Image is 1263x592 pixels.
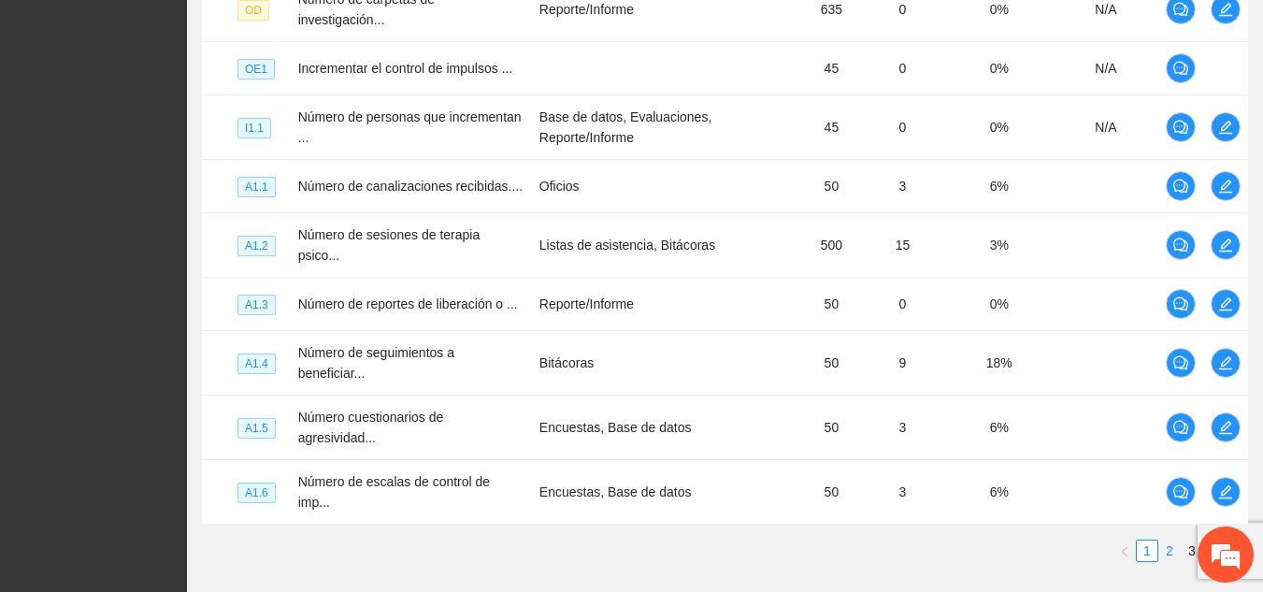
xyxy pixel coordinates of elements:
button: left [1113,540,1136,562]
td: 500 [802,213,860,278]
td: 15 [860,213,944,278]
button: comment [1166,289,1196,319]
td: Reporte/Informe [532,278,803,331]
td: Listas de asistencia, Bitácoras [532,213,803,278]
textarea: Escriba su mensaje y pulse “Intro” [9,394,356,459]
td: 6% [944,460,1054,525]
button: edit [1211,171,1241,201]
button: edit [1211,477,1241,507]
a: 2 [1159,541,1180,561]
li: Previous Page [1113,540,1136,562]
td: 50 [802,278,860,331]
td: Base de datos, Evaluaciones, Reporte/Informe [532,95,803,160]
button: edit [1211,412,1241,442]
td: 6% [944,160,1054,213]
span: A1.1 [237,177,276,197]
span: edit [1212,420,1240,435]
a: 1 [1137,541,1157,561]
td: 50 [802,460,860,525]
td: 50 [802,160,860,213]
button: comment [1166,112,1196,142]
span: edit [1212,296,1240,311]
span: edit [1212,355,1240,370]
span: Incrementar el control de impulsos ... [298,61,513,76]
button: comment [1166,53,1196,83]
td: 0% [944,95,1054,160]
span: Número de sesiones de terapia psico... [298,227,481,263]
td: 50 [802,331,860,396]
button: edit [1211,289,1241,319]
a: 3 [1182,541,1202,561]
td: 3 [860,396,944,460]
li: 3 [1181,540,1203,562]
span: A1.3 [237,295,276,315]
span: Número cuestionarios de agresividad... [298,410,444,445]
span: edit [1212,484,1240,499]
td: 0% [944,42,1054,95]
td: 9 [860,331,944,396]
button: edit [1211,112,1241,142]
td: 0 [860,278,944,331]
span: I1.1 [237,118,271,138]
li: 2 [1158,540,1181,562]
td: 45 [802,42,860,95]
td: 0% [944,278,1054,331]
td: 0 [860,42,944,95]
span: edit [1212,120,1240,135]
td: Oficios [532,160,803,213]
td: Encuestas, Base de datos [532,460,803,525]
span: OE1 [237,59,275,79]
span: edit [1212,179,1240,194]
button: comment [1166,348,1196,378]
td: Bitácoras [532,331,803,396]
td: 3 [860,160,944,213]
span: Estamos en línea. [108,191,258,380]
button: comment [1166,171,1196,201]
button: comment [1166,412,1196,442]
td: 0 [860,95,944,160]
div: Minimizar ventana de chat en vivo [307,9,352,54]
span: A1.2 [237,236,276,256]
span: Número de personas que incrementan ... [298,109,522,145]
button: edit [1211,348,1241,378]
span: A1.5 [237,418,276,439]
td: N/A [1054,42,1158,95]
span: Número de canalizaciones recibidas.... [298,179,523,194]
span: A1.6 [237,483,276,503]
button: edit [1211,230,1241,260]
td: 45 [802,95,860,160]
td: 6% [944,396,1054,460]
li: 1 [1136,540,1158,562]
div: Chatee con nosotros ahora [97,95,314,120]
span: edit [1212,238,1240,253]
span: edit [1212,2,1240,17]
span: A1.4 [237,354,276,374]
span: left [1119,546,1130,557]
td: 3% [944,213,1054,278]
td: 50 [802,396,860,460]
span: Número de reportes de liberación o ... [298,296,518,311]
td: 18% [944,331,1054,396]
span: Número de seguimientos a beneficiar... [298,345,454,381]
button: comment [1166,477,1196,507]
td: 3 [860,460,944,525]
td: Encuestas, Base de datos [532,396,803,460]
td: N/A [1054,95,1158,160]
span: Número de escalas de control de imp... [298,474,490,510]
button: comment [1166,230,1196,260]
